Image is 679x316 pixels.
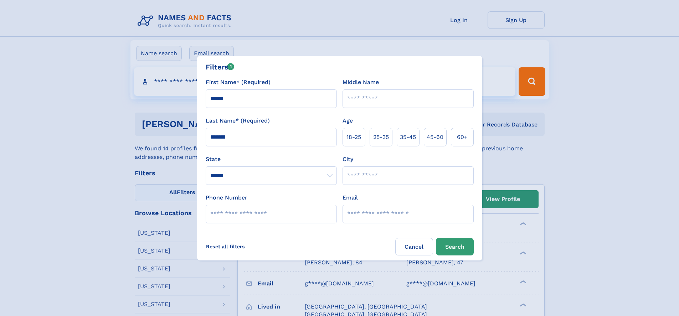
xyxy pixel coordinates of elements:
label: City [343,155,353,164]
span: 25‑35 [373,133,389,141]
span: 60+ [457,133,468,141]
label: Email [343,193,358,202]
label: Phone Number [206,193,247,202]
label: State [206,155,337,164]
label: Last Name* (Required) [206,116,270,125]
div: Filters [206,62,235,72]
label: Reset all filters [201,238,250,255]
span: 18‑25 [346,133,361,141]
label: Age [343,116,353,125]
span: 35‑45 [400,133,416,141]
button: Search [436,238,474,255]
label: Middle Name [343,78,379,87]
label: First Name* (Required) [206,78,271,87]
label: Cancel [395,238,433,255]
span: 45‑60 [427,133,443,141]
